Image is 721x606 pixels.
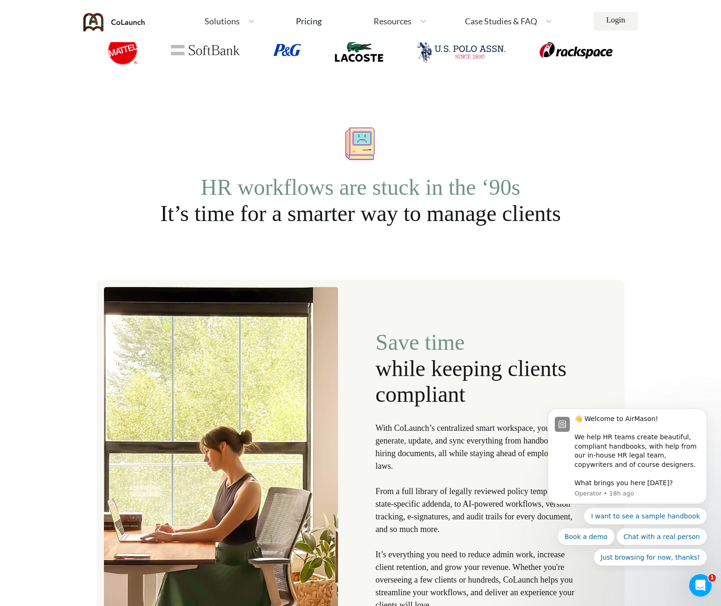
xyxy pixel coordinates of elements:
span: Solutions [205,17,240,25]
img: lacoste [335,38,383,62]
span: HR workflows are stuck in the ‘90s [201,174,521,200]
img: pg [273,44,301,56]
img: mattel [108,35,138,65]
span: 1 [708,574,716,582]
img: computer [342,125,380,163]
img: usPollo [417,37,506,63]
a: Login [594,12,638,30]
span: It’s time for a smarter way to manage clients [160,200,561,226]
img: rackspace [539,42,613,59]
span: Save time [375,329,583,355]
span: Case Studies & FAQ [465,17,537,25]
iframe: Intercom live chat [689,574,712,597]
div: Pricing [296,17,322,25]
iframe: Intercom notifications message [534,400,721,571]
img: coLaunch [83,13,145,31]
span: Resources [374,17,412,25]
a: Pricing [296,13,322,30]
span: while keeping clients compliant [375,355,583,407]
img: softBank [171,45,240,55]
